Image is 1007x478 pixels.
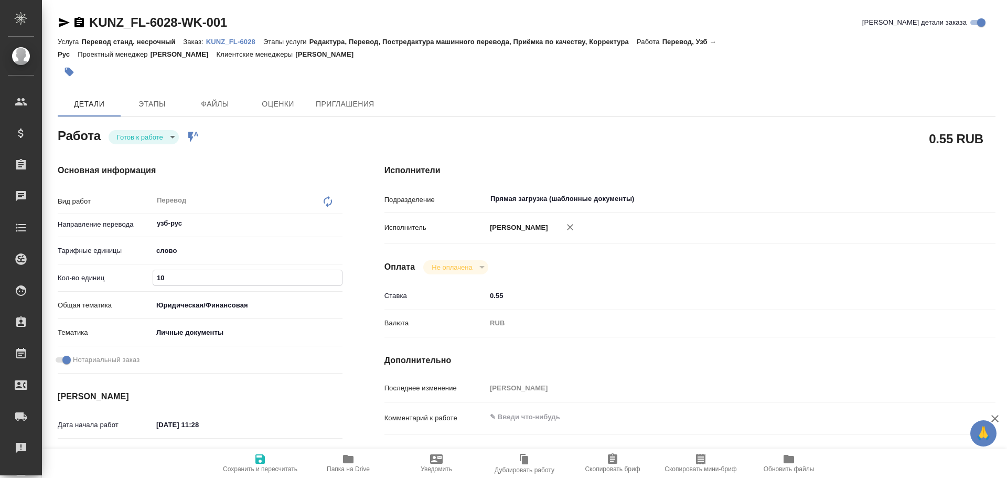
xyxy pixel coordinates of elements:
span: Детали [64,98,114,111]
p: Кол-во единиц [58,273,153,283]
button: Не оплачена [428,263,475,272]
button: Open [337,222,339,225]
button: Добавить тэг [58,60,81,83]
p: Этапы услуги [263,38,309,46]
p: Проектный менеджер [78,50,150,58]
button: Open [939,198,941,200]
h2: Работа [58,125,101,144]
input: Пустое поле [486,380,945,396]
span: Скопировать бриф [585,465,640,473]
h4: [PERSON_NAME] [58,390,342,403]
span: Нотариальный заказ [73,355,140,365]
p: Перевод станд. несрочный [81,38,183,46]
p: Направление перевода [58,219,153,230]
p: Подразделение [384,195,486,205]
p: Общая тематика [58,300,153,311]
button: Обновить файлы [745,449,833,478]
p: Тарифные единицы [58,246,153,256]
p: Валюта [384,318,486,328]
button: Уведомить [392,449,480,478]
div: Юридическая/Финансовая [153,296,342,314]
span: Приглашения [316,98,374,111]
span: Уведомить [421,465,452,473]
p: Тематика [58,327,153,338]
p: Вид работ [58,196,153,207]
span: Файлы [190,98,240,111]
input: ✎ Введи что-нибудь [486,288,945,303]
p: KUNZ_FL-6028 [206,38,263,46]
input: Пустое поле [153,447,244,462]
p: [PERSON_NAME] [151,50,217,58]
p: Последнее изменение [384,383,486,394]
button: Скопировать ссылку [73,16,85,29]
p: Исполнитель [384,222,486,233]
div: слово [153,242,342,260]
h4: Исполнители [384,164,995,177]
h4: Основная информация [58,164,342,177]
a: KUNZ_FL-6028-WK-001 [89,15,227,29]
h4: Оплата [384,261,415,273]
button: Дублировать работу [480,449,569,478]
span: Оценки [253,98,303,111]
p: Ставка [384,291,486,301]
button: Сохранить и пересчитать [216,449,304,478]
button: Скопировать бриф [569,449,657,478]
p: Услуга [58,38,81,46]
span: 🙏 [974,422,992,444]
button: Удалить исполнителя [559,216,582,239]
h2: 0.55 RUB [929,130,983,147]
p: Редактура, Перевод, Постредактура машинного перевода, Приёмка по качеству, Корректура [309,38,637,46]
button: Скопировать ссылку для ЯМессенджера [58,16,70,29]
div: RUB [486,314,945,332]
p: [PERSON_NAME] [486,222,548,233]
p: Клиентские менеджеры [217,50,296,58]
p: [PERSON_NAME] [295,50,361,58]
span: [PERSON_NAME] детали заказа [862,17,967,28]
div: Готов к работе [423,260,488,274]
span: Обновить файлы [764,465,815,473]
span: Этапы [127,98,177,111]
button: 🙏 [970,420,997,447]
button: Готов к работе [114,133,166,142]
h4: Дополнительно [384,354,995,367]
div: Готов к работе [109,130,179,144]
a: KUNZ_FL-6028 [206,37,263,46]
input: ✎ Введи что-нибудь [153,270,342,285]
span: Папка на Drive [327,465,370,473]
button: Папка на Drive [304,449,392,478]
p: Комментарий к работе [384,413,486,423]
span: Скопировать мини-бриф [665,465,736,473]
p: Работа [637,38,662,46]
div: Личные документы [153,324,342,342]
span: Дублировать работу [495,466,554,474]
input: ✎ Введи что-нибудь [153,417,244,432]
p: Заказ: [183,38,206,46]
p: Дата начала работ [58,420,153,430]
span: Сохранить и пересчитать [223,465,297,473]
button: Скопировать мини-бриф [657,449,745,478]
